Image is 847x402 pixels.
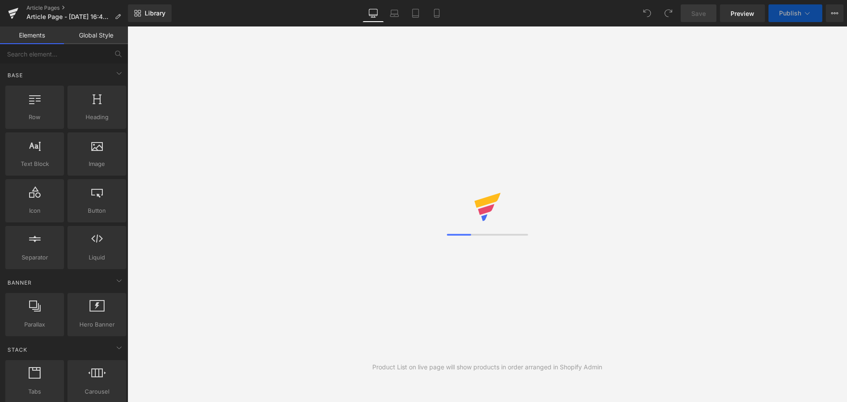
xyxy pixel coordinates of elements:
span: Text Block [8,159,61,169]
span: Icon [8,206,61,215]
div: Product List on live page will show products in order arranged in Shopify Admin [372,362,602,372]
span: Library [145,9,165,17]
button: Undo [638,4,656,22]
a: Desktop [363,4,384,22]
button: Redo [660,4,677,22]
span: Article Page - [DATE] 16:40:08 [26,13,111,20]
span: Carousel [70,387,124,396]
span: Banner [7,278,33,287]
a: Preview [720,4,765,22]
button: More [826,4,843,22]
a: New Library [128,4,172,22]
a: Article Pages [26,4,128,11]
span: Separator [8,253,61,262]
span: Preview [731,9,754,18]
a: Laptop [384,4,405,22]
a: Tablet [405,4,426,22]
span: Button [70,206,124,215]
span: Image [70,159,124,169]
a: Global Style [64,26,128,44]
button: Publish [768,4,822,22]
span: Row [8,113,61,122]
span: Base [7,71,24,79]
a: Mobile [426,4,447,22]
span: Tabs [8,387,61,396]
span: Publish [779,10,801,17]
span: Stack [7,346,28,354]
span: Liquid [70,253,124,262]
span: Parallax [8,320,61,329]
span: Save [691,9,706,18]
span: Hero Banner [70,320,124,329]
span: Heading [70,113,124,122]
